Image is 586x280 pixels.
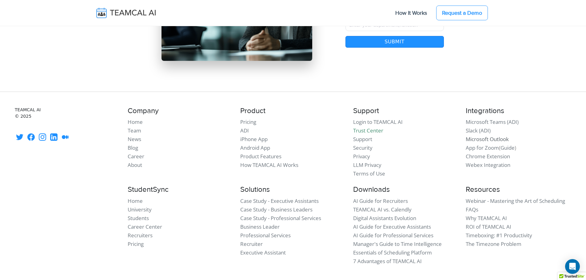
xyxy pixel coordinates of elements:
[353,170,385,177] a: Terms of Use
[128,223,162,230] a: Career Center
[565,259,580,274] div: Open Intercom Messenger
[353,215,416,222] a: Digital Assistants Evolution
[240,136,268,143] a: iPhone App
[466,223,511,230] a: ROI of TEAMCAL AI
[240,153,281,160] a: Product Features
[466,144,499,151] a: App for Zoom
[353,249,432,256] a: Essentials of Scheduling Platform
[128,185,233,194] h4: StudentSync
[436,6,488,20] a: Request a Demo
[240,240,263,247] a: Recruiter
[128,127,141,134] a: Team
[240,118,256,125] a: Pricing
[353,197,408,204] a: AI Guide for Recruiters
[466,161,510,168] a: Webex Integration
[466,185,571,194] h4: Resources
[466,118,519,125] a: Microsoft Teams (ADI)
[353,223,431,230] a: AI Guide for Executive Assistants
[128,206,152,213] a: University
[128,240,144,247] a: Pricing
[240,215,321,222] a: Case Study - Professional Services
[353,107,459,116] h4: Support
[240,232,291,239] a: Professional Services
[466,215,507,222] a: Why TEAMCAL AI
[15,107,120,120] small: TEAMCAL AI © 2025
[240,197,319,204] a: Case Study - Executive Assistants
[466,232,532,239] a: Timeboxing: #1 Productivity
[128,153,144,160] a: Career
[389,6,433,19] a: How It Works
[500,144,515,151] a: Guide
[240,249,286,256] a: Executive Assistant
[128,197,143,204] a: Home
[128,118,143,125] a: Home
[353,161,381,168] a: LLM Privacy
[128,136,141,143] a: News
[353,136,372,143] a: Support
[240,127,249,134] a: ADI
[353,232,433,239] a: AI Guide for Professional Services
[128,107,233,116] h4: Company
[240,185,346,194] h4: Solutions
[240,144,270,151] a: Android App
[466,153,510,160] a: Chrome Extension
[128,161,142,168] a: About
[345,36,444,48] button: Submit
[353,258,422,265] a: 7 Advantages of TEAMCAL AI
[466,136,509,143] a: Microsoft Outlook
[353,144,373,151] a: Security
[466,197,565,204] a: Webinar - Mastering the Art of Scheduling
[466,144,571,152] li: ( )
[353,153,370,160] a: Privacy
[128,144,138,151] a: Blog
[466,206,478,213] a: FAQs
[128,215,149,222] a: Students
[240,107,346,116] h4: Product
[353,118,403,125] a: Login to TEAMCAL AI
[128,232,153,239] a: Recruiters
[240,161,298,168] a: How TEAMCAL AI Works
[466,107,571,116] h4: Integrations
[353,206,412,213] a: TEAMCAL AI vs. Calendly
[240,206,313,213] a: Case Study - Business Leaders
[353,127,383,134] a: Trust Center
[240,223,280,230] a: Business Leader
[466,240,521,247] a: The Timezone Problem
[353,185,459,194] h4: Downloads
[353,240,442,247] a: Manager's Guide to Time Intelligence
[466,127,491,134] a: Slack (ADI)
